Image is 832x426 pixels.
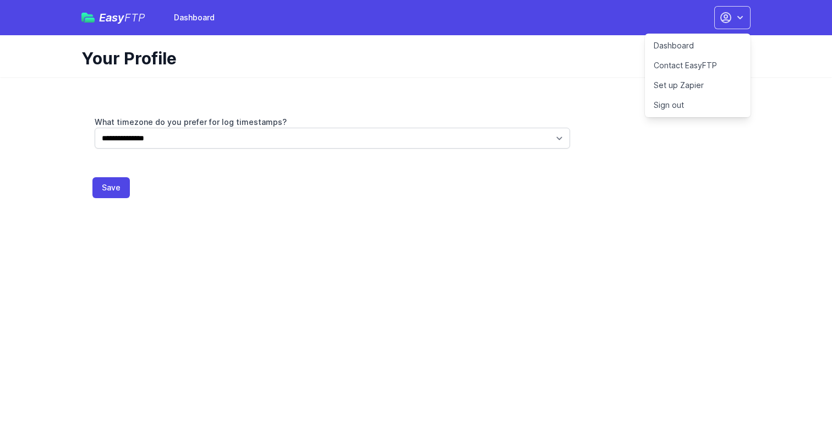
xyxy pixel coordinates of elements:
h1: Your Profile [81,48,742,68]
img: easyftp_logo.png [81,13,95,23]
a: Dashboard [167,8,221,28]
a: Sign out [645,95,751,115]
a: Set up Zapier [645,75,751,95]
button: Save [92,177,130,198]
label: What timezone do you prefer for log timestamps? [95,117,570,128]
span: FTP [124,11,145,24]
span: Easy [99,12,145,23]
iframe: Drift Widget Chat Controller [777,371,819,413]
a: Contact EasyFTP [645,56,751,75]
a: Dashboard [645,36,751,56]
a: EasyFTP [81,12,145,23]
